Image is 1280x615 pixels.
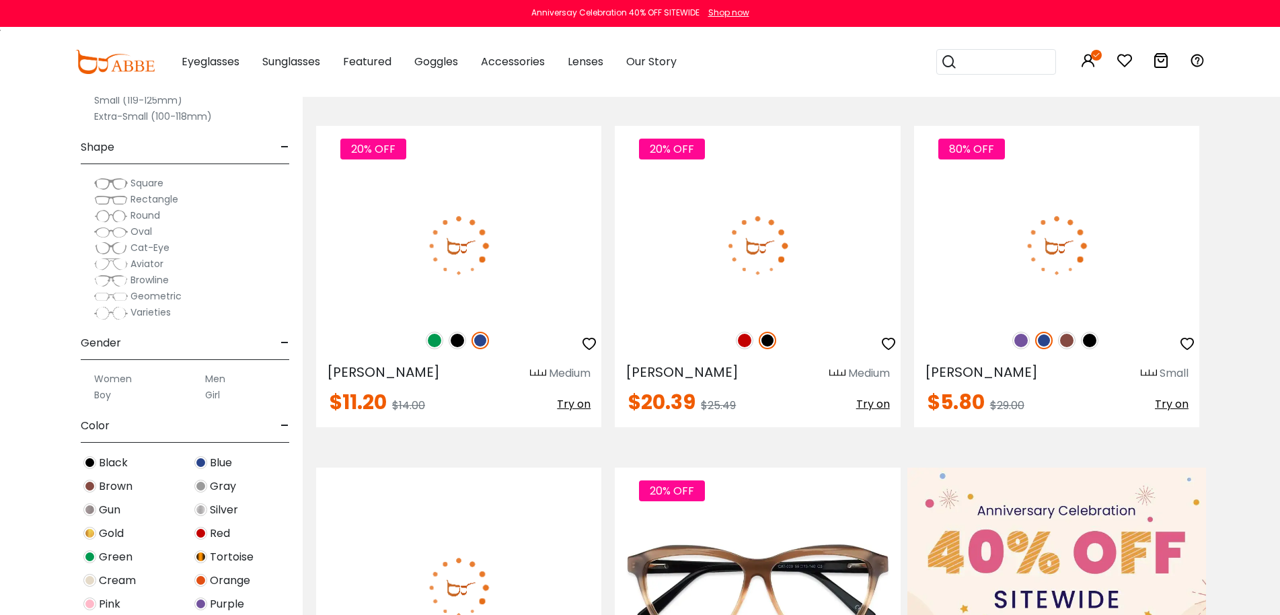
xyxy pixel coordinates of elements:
[94,193,128,207] img: Rectangle.png
[83,503,96,516] img: Gun
[481,54,545,69] span: Accessories
[194,456,207,469] img: Blue
[210,455,232,471] span: Blue
[81,327,121,359] span: Gender
[343,54,391,69] span: Featured
[316,174,601,317] img: Blue Machovec - Acetate ,Universal Bridge Fit
[340,139,406,159] span: 20% OFF
[928,388,985,417] span: $5.80
[94,274,128,287] img: Browline.png
[194,550,207,563] img: Tortoise
[530,369,546,379] img: size ruler
[708,7,749,19] div: Shop now
[99,478,133,495] span: Brown
[194,480,207,493] img: Gray
[990,398,1024,413] span: $29.00
[330,388,387,417] span: $11.20
[99,596,120,612] span: Pink
[914,174,1199,317] img: Blue Hannah - Acetate ,Universal Bridge Fit
[702,7,749,18] a: Shop now
[94,177,128,190] img: Square.png
[99,526,124,542] span: Gold
[280,410,289,442] span: -
[94,209,128,223] img: Round.png
[1081,332,1098,349] img: Black
[829,369,845,379] img: size ruler
[94,225,128,239] img: Oval.png
[210,526,230,542] span: Red
[75,50,155,74] img: abbeglasses.com
[759,332,776,349] img: Black
[81,410,110,442] span: Color
[701,398,736,413] span: $25.49
[210,478,236,495] span: Gray
[210,549,254,565] span: Tortoise
[94,387,111,403] label: Boy
[1012,332,1030,349] img: Purple
[83,550,96,563] img: Green
[83,456,96,469] img: Black
[194,598,207,610] img: Purple
[925,363,1038,382] span: [PERSON_NAME]
[194,574,207,587] img: Orange
[130,176,163,190] span: Square
[205,387,220,403] label: Girl
[130,289,182,303] span: Geometric
[938,139,1005,159] span: 80% OFF
[205,371,225,387] label: Men
[1155,392,1189,417] button: Try on
[1141,369,1157,379] img: size ruler
[1035,332,1053,349] img: Blue
[99,455,128,471] span: Black
[472,332,489,349] img: Blue
[392,398,425,413] span: $14.00
[83,480,96,493] img: Brown
[626,54,677,69] span: Our Story
[426,332,443,349] img: Green
[130,209,160,222] span: Round
[83,574,96,587] img: Cream
[182,54,239,69] span: Eyeglasses
[280,131,289,164] span: -
[130,225,152,238] span: Oval
[449,332,466,349] img: Black
[194,527,207,540] img: Red
[848,365,890,382] div: Medium
[94,371,132,387] label: Women
[626,363,739,382] span: [PERSON_NAME]
[94,108,212,124] label: Extra-Small (100-118mm)
[557,392,591,417] button: Try on
[557,396,591,412] span: Try on
[280,327,289,359] span: -
[94,242,128,255] img: Cat-Eye.png
[262,54,320,69] span: Sunglasses
[210,573,250,589] span: Orange
[99,573,136,589] span: Cream
[83,527,96,540] img: Gold
[1155,396,1189,412] span: Try on
[531,7,700,19] div: Anniversay Celebration 40% OFF SITEWIDE
[130,257,163,270] span: Aviator
[1160,365,1189,382] div: Small
[210,502,238,518] span: Silver
[639,139,705,159] span: 20% OFF
[130,273,169,287] span: Browline
[130,305,171,319] span: Varieties
[94,306,128,320] img: Varieties.png
[568,54,603,69] span: Lenses
[94,290,128,303] img: Geometric.png
[210,596,244,612] span: Purple
[83,598,96,610] img: Pink
[615,174,900,317] img: Black Nora - Acetate ,Universal Bridge Fit
[856,396,890,412] span: Try on
[327,363,440,382] span: [PERSON_NAME]
[736,332,753,349] img: Red
[549,365,591,382] div: Medium
[414,54,458,69] span: Goggles
[81,131,114,164] span: Shape
[194,503,207,516] img: Silver
[130,241,170,254] span: Cat-Eye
